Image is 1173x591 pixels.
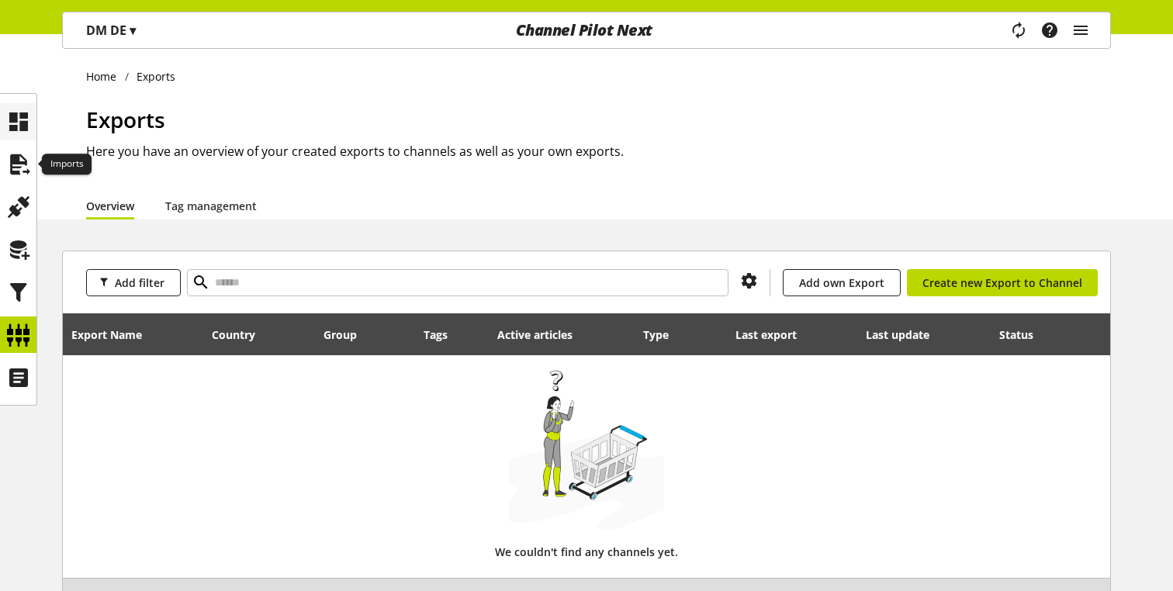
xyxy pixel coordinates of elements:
[42,154,92,175] div: Imports
[130,22,136,39] span: ▾
[783,269,901,296] a: Add own Export
[86,105,165,134] span: Exports
[86,21,136,40] p: DM DE
[324,327,372,343] div: Group
[86,198,134,214] a: Overview
[115,275,164,291] span: Add filter
[62,12,1111,49] nav: main navigation
[999,327,1049,343] div: Status
[86,142,1111,161] h2: Here you have an overview of your created exports to channels as well as your own exports.
[212,327,271,343] div: Country
[424,327,448,343] div: Tags
[922,275,1082,291] span: Create new Export to Channel
[735,327,812,343] div: Last export
[165,198,257,214] a: Tag management
[497,327,588,343] div: Active articles
[907,269,1098,296] a: Create new Export to Channel
[71,531,1102,572] div: We couldn't find any channels yet.
[866,327,945,343] div: Last update
[799,275,884,291] span: Add own Export
[71,327,157,343] div: Export Name
[86,269,181,296] button: Add filter
[643,327,684,343] div: Type
[86,68,125,85] a: Home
